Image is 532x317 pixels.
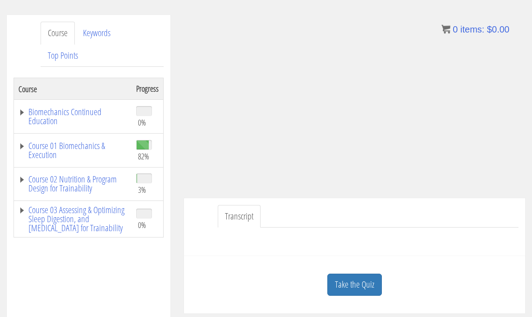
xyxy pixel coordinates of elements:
th: Course [14,79,132,100]
a: Top Points [41,45,85,68]
span: 82% [138,152,149,162]
a: Transcript [218,205,261,228]
span: 3% [138,185,146,195]
span: 0% [138,220,146,230]
th: Progress [132,79,164,100]
bdi: 0.00 [487,24,509,34]
img: icon11.png [441,25,450,34]
a: Keywords [76,22,118,45]
a: Biomechanics Continued Education [18,108,127,126]
span: 0% [138,118,146,128]
span: 0 [453,24,458,34]
a: 0 items: $0.00 [441,24,509,34]
a: Course 03 Assessing & Optimizing Sleep Digestion, and [MEDICAL_DATA] for Trainability [18,206,127,233]
a: Course 01 Biomechanics & Execution [18,142,127,160]
span: items: [460,24,484,34]
a: Course [41,22,75,45]
a: Take the Quiz [327,274,382,296]
span: $ [487,24,492,34]
a: Course 02 Nutrition & Program Design for Trainability [18,175,127,193]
